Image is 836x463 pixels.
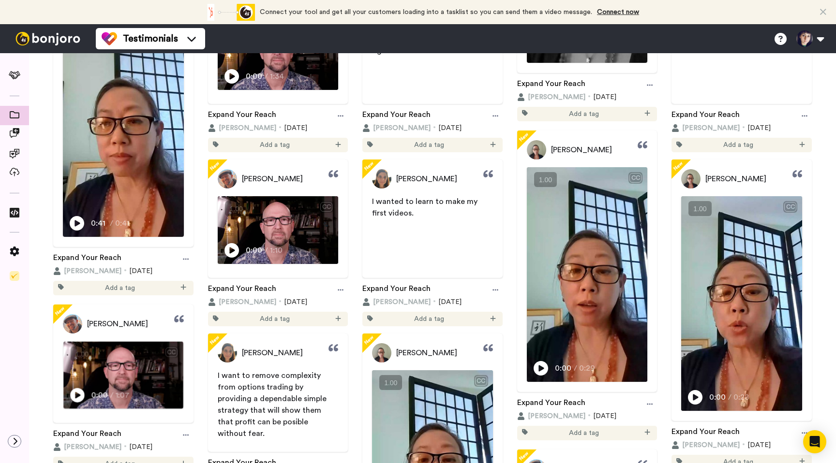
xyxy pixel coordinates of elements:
[87,318,148,330] span: [PERSON_NAME]
[53,266,194,276] div: [DATE]
[242,347,303,359] span: [PERSON_NAME]
[53,428,121,442] a: Expand Your Reach
[246,71,263,82] span: 0:00
[373,123,431,133] span: [PERSON_NAME]
[208,297,348,307] div: [DATE]
[517,92,657,102] div: [DATE]
[208,109,276,123] a: Expand Your Reach
[260,314,290,324] span: Add a tag
[372,24,482,55] span: Mental attitude and removing blocks is as important as the right tech tools.
[362,297,431,307] button: [PERSON_NAME]
[681,196,802,411] img: Video Thumbnail
[517,411,657,421] div: [DATE]
[12,32,84,45] img: bj-logo-header-white.svg
[207,159,222,174] span: New
[569,109,599,119] span: Add a tag
[373,297,431,307] span: [PERSON_NAME]
[574,362,577,374] span: /
[362,297,503,307] div: [DATE]
[270,71,287,82] span: 1:34
[208,283,276,297] a: Expand Your Reach
[517,411,585,421] button: [PERSON_NAME]
[517,92,585,102] button: [PERSON_NAME]
[361,333,376,347] span: New
[362,109,431,123] a: Expand Your Reach
[10,271,19,281] img: Checklist.svg
[672,123,812,133] div: [DATE]
[784,202,796,212] div: CC
[242,173,303,185] span: [PERSON_NAME]
[516,130,531,145] span: New
[53,252,121,266] a: Expand Your Reach
[682,123,740,133] span: [PERSON_NAME]
[682,440,740,450] span: [PERSON_NAME]
[110,217,113,229] span: /
[672,426,740,440] a: Expand Your Reach
[207,333,222,347] span: New
[672,440,812,450] div: [DATE]
[165,347,178,357] div: CC
[555,362,572,374] span: 0:00
[597,9,639,15] a: Connect now
[110,390,113,401] span: /
[208,123,348,133] div: [DATE]
[102,31,117,46] img: tm-color.svg
[475,376,487,386] div: CC
[208,297,276,307] button: [PERSON_NAME]
[517,78,585,92] a: Expand Your Reach
[579,362,596,374] span: 0:29
[372,198,479,217] span: I wanted to learn to make my first videos.
[219,123,276,133] span: [PERSON_NAME]
[705,173,766,185] span: [PERSON_NAME]
[320,202,332,212] div: CC
[265,71,268,82] span: /
[672,109,740,123] a: Expand Your Reach
[219,297,276,307] span: [PERSON_NAME]
[728,391,731,403] span: /
[414,314,444,324] span: Add a tag
[218,372,328,437] span: I want to remove complexity from options trading by providing a dependable simple strategy that w...
[361,159,376,174] span: New
[528,411,585,421] span: [PERSON_NAME]
[396,173,457,185] span: [PERSON_NAME]
[517,397,585,411] a: Expand Your Reach
[208,123,276,133] button: [PERSON_NAME]
[115,217,132,229] span: 0:41
[672,440,740,450] button: [PERSON_NAME]
[63,342,183,409] img: Video Thumbnail
[64,266,121,276] span: [PERSON_NAME]
[709,391,726,403] span: 0:00
[723,140,753,150] span: Add a tag
[551,144,612,156] span: [PERSON_NAME]
[528,92,585,102] span: [PERSON_NAME]
[218,169,237,188] img: Profile Picture
[202,4,255,21] div: animation
[362,283,431,297] a: Expand Your Reach
[91,390,108,401] span: 0:00
[671,159,686,174] span: New
[396,347,457,359] span: [PERSON_NAME]
[218,196,339,264] img: Video Thumbnail
[52,304,67,318] span: New
[105,283,135,293] span: Add a tag
[218,343,237,362] img: Profile Picture
[362,123,503,133] div: [DATE]
[64,442,121,452] span: [PERSON_NAME]
[53,442,194,452] div: [DATE]
[527,140,546,159] img: Profile Picture
[803,430,826,453] div: Open Intercom Messenger
[260,9,592,15] span: Connect your tool and get all your customers loading into a tasklist so you can send them a video...
[372,343,391,362] img: Profile Picture
[218,22,339,90] img: Video Thumbnail
[115,390,132,401] span: 1:07
[527,167,648,382] img: Video Thumbnail
[63,314,82,333] img: Profile Picture
[123,32,178,45] span: Testimonials
[260,140,290,150] span: Add a tag
[246,245,263,256] span: 0:00
[414,140,444,150] span: Add a tag
[265,245,268,256] span: /
[569,428,599,438] span: Add a tag
[53,266,121,276] button: [PERSON_NAME]
[372,169,391,188] img: Profile Picture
